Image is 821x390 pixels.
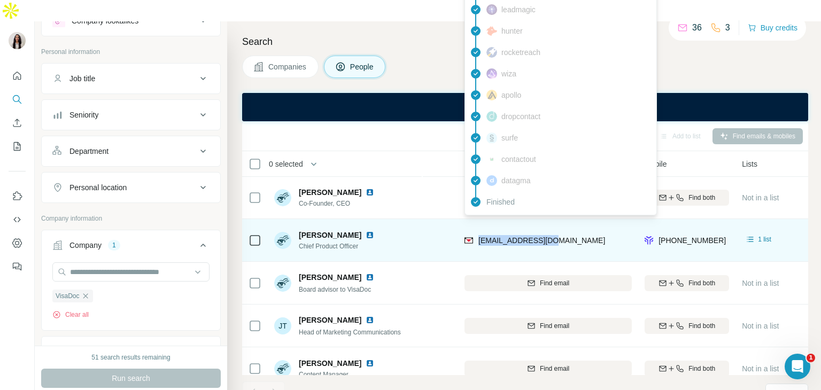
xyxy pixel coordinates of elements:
[645,190,729,206] button: Find both
[274,317,291,334] div: JT
[274,232,291,249] img: Avatar
[9,90,26,109] button: Search
[692,21,702,34] p: 36
[299,272,361,283] span: [PERSON_NAME]
[688,193,715,202] span: Find both
[42,339,220,364] button: Industry
[486,68,497,79] img: provider wiza logo
[688,321,715,331] span: Find both
[785,354,810,379] iframe: Intercom live chat
[69,182,127,193] div: Personal location
[269,159,303,169] span: 0 selected
[486,26,497,36] img: provider hunter logo
[56,291,79,301] span: VisaDoc
[299,230,361,240] span: [PERSON_NAME]
[299,241,378,251] span: Chief Product Officer
[645,235,653,246] img: provider forager logo
[486,157,497,162] img: provider contactout logo
[366,316,374,324] img: LinkedIn logo
[748,20,797,35] button: Buy credits
[69,73,95,84] div: Job title
[758,235,771,244] span: 1 list
[9,210,26,229] button: Use Surfe API
[486,4,497,15] img: provider leadmagic logo
[501,132,518,143] span: surfe
[52,310,89,319] button: Clear all
[41,47,221,57] p: Personal information
[299,286,371,293] span: Board advisor to VisaDoc
[464,235,473,246] img: provider findymail logo
[366,231,374,239] img: LinkedIn logo
[299,370,378,379] span: Content Manager
[501,90,521,100] span: apollo
[659,236,726,245] span: [PHONE_NUMBER]
[486,132,497,143] img: provider surfe logo
[9,137,26,156] button: My lists
[501,154,536,165] span: contactout
[299,329,401,336] span: Head of Marketing Communications
[645,318,729,334] button: Find both
[366,188,374,197] img: LinkedIn logo
[366,359,374,368] img: LinkedIn logo
[486,111,497,122] img: provider dropcontact logo
[501,68,516,79] span: wiza
[464,361,632,377] button: Find email
[299,358,361,369] span: [PERSON_NAME]
[486,90,497,100] img: provider apollo logo
[9,186,26,206] button: Use Surfe on LinkedIn
[725,21,730,34] p: 3
[464,318,632,334] button: Find email
[42,175,220,200] button: Personal location
[688,364,715,373] span: Find both
[42,102,220,128] button: Seniority
[486,47,497,58] img: provider rocketreach logo
[742,322,779,330] span: Not in a list
[69,240,102,251] div: Company
[645,275,729,291] button: Find both
[108,240,120,250] div: 1
[501,175,530,186] span: datagma
[242,93,808,121] iframe: Banner
[478,236,605,245] span: [EMAIL_ADDRESS][DOMAIN_NAME]
[9,257,26,276] button: Feedback
[9,233,26,253] button: Dashboard
[501,47,540,58] span: rocketreach
[274,189,291,206] img: Avatar
[299,315,361,325] span: [PERSON_NAME]
[807,354,815,362] span: 1
[501,26,523,36] span: hunter
[540,364,569,373] span: Find email
[274,360,291,377] img: Avatar
[688,278,715,288] span: Find both
[9,66,26,85] button: Quick start
[268,61,307,72] span: Companies
[91,353,170,362] div: 51 search results remaining
[42,138,220,164] button: Department
[41,214,221,223] p: Company information
[486,197,515,207] span: Finished
[464,275,632,291] button: Find email
[69,110,98,120] div: Seniority
[366,273,374,282] img: LinkedIn logo
[350,61,375,72] span: People
[742,159,757,169] span: Lists
[9,113,26,132] button: Enrich CSV
[486,175,497,186] img: provider datagma logo
[501,111,540,122] span: dropcontact
[645,361,729,377] button: Find both
[540,321,569,331] span: Find email
[299,199,378,208] span: Co-Founder, CEO
[9,32,26,49] img: Avatar
[274,275,291,292] img: Avatar
[42,66,220,91] button: Job title
[742,364,779,373] span: Not in a list
[69,146,109,157] div: Department
[742,193,779,202] span: Not in a list
[242,34,808,49] h4: Search
[742,279,779,287] span: Not in a list
[540,278,569,288] span: Find email
[299,187,361,198] span: [PERSON_NAME]
[42,232,220,262] button: Company1
[501,4,536,15] span: leadmagic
